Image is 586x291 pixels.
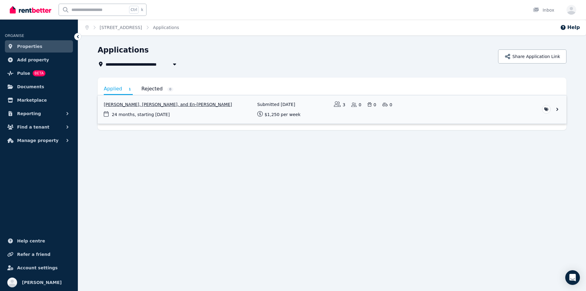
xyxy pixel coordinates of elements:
[533,7,554,13] div: Inbox
[17,137,59,144] span: Manage property
[5,81,73,93] a: Documents
[17,237,45,245] span: Help centre
[17,56,49,64] span: Add property
[5,134,73,147] button: Manage property
[5,248,73,260] a: Refer a friend
[100,25,142,30] a: [STREET_ADDRESS]
[17,123,49,131] span: Find a tenant
[17,264,58,271] span: Account settings
[5,262,73,274] a: Account settings
[5,40,73,53] a: Properties
[10,5,51,14] img: RentBetter
[5,67,73,79] a: PulseBETA
[17,70,30,77] span: Pulse
[5,235,73,247] a: Help centre
[17,251,50,258] span: Refer a friend
[17,96,47,104] span: Marketplace
[5,107,73,120] button: Reporting
[22,279,62,286] span: [PERSON_NAME]
[5,34,24,38] span: ORGANISE
[565,270,580,285] div: Open Intercom Messenger
[5,94,73,106] a: Marketplace
[141,84,173,94] a: Rejected
[153,24,179,31] span: Applications
[98,45,149,55] h1: Applications
[33,70,45,76] span: BETA
[17,43,42,50] span: Properties
[129,6,139,14] span: Ctrl
[17,83,44,90] span: Documents
[98,95,566,124] a: View application: Yawen Deng, Chia-fang Miao, and En-Shih Liao
[104,84,133,95] a: Applied
[167,87,173,92] span: 0
[141,7,143,12] span: k
[498,49,566,64] button: Share Application Link
[560,24,580,31] button: Help
[5,54,73,66] a: Add property
[127,87,133,92] span: 1
[17,110,41,117] span: Reporting
[78,20,186,35] nav: Breadcrumb
[5,121,73,133] button: Find a tenant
